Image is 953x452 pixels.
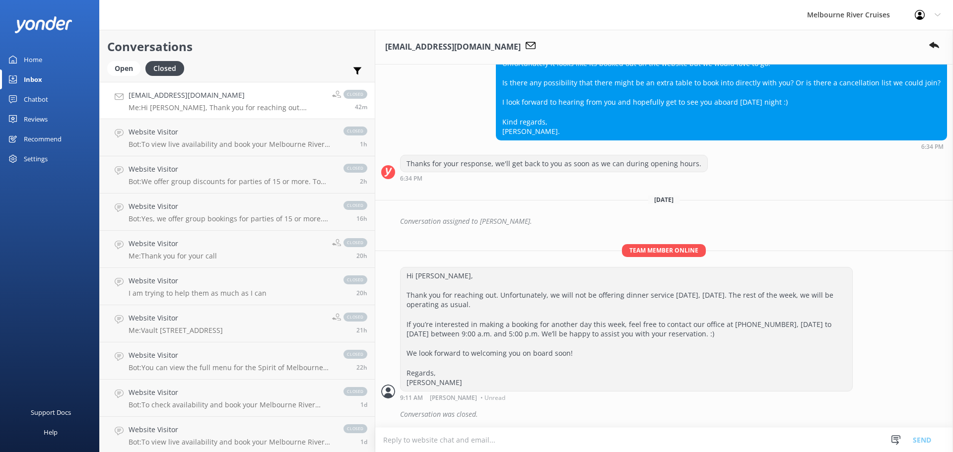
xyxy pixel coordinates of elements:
div: 09:11am 14-Aug-2025 (UTC +10:00) Australia/Sydney [400,394,853,401]
span: closed [343,424,367,433]
p: Bot: To check availability and book your Melbourne River Cruise experience, please visit [URL][DO... [129,400,334,409]
a: Closed [145,63,189,73]
span: 11:28pm 12-Aug-2025 (UTC +10:00) Australia/Sydney [360,438,367,446]
h4: Website Visitor [129,313,223,323]
div: Recommend [24,129,62,149]
p: Bot: You can view the full menu for the Spirit of Melbourne Lunch Cruise, which includes gluten-f... [129,363,334,372]
span: closed [343,313,367,322]
h4: Website Visitor [129,201,334,212]
span: closed [343,350,367,359]
span: closed [343,238,367,247]
div: Hi [PERSON_NAME], Thank you for reaching out. Unfortunately, we will not be offering dinner servi... [401,267,852,391]
a: Website VisitorBot:You can view the full menu for the Spirit of Melbourne Lunch Cruise, which inc... [100,342,375,380]
div: Inbox [24,69,42,89]
p: Me: Hi [PERSON_NAME], Thank you for reaching out. Unfortunately, we will not be offering dinner s... [129,103,325,112]
span: 09:11am 14-Aug-2025 (UTC +10:00) Australia/Sydney [355,103,367,111]
div: Help [44,422,58,442]
div: 06:34pm 13-Aug-2025 (UTC +10:00) Australia/Sydney [496,143,947,150]
h4: [EMAIL_ADDRESS][DOMAIN_NAME] [129,90,325,101]
a: Website VisitorI am trying to help them as much as I canclosed20h [100,268,375,305]
a: [EMAIL_ADDRESS][DOMAIN_NAME]Me:Hi [PERSON_NAME], Thank you for reaching out. Unfortunately, we wi... [100,82,375,119]
span: 01:18pm 13-Aug-2025 (UTC +10:00) Australia/Sydney [356,252,367,260]
div: Thanks for your response, we'll get back to you as soon as we can during opening hours. [401,155,707,172]
span: 11:27am 13-Aug-2025 (UTC +10:00) Australia/Sydney [356,363,367,372]
div: Conversation assigned to [PERSON_NAME]. [400,213,947,230]
a: Website VisitorMe:Vault [STREET_ADDRESS]closed21h [100,305,375,342]
h4: Website Visitor [129,238,217,249]
a: Open [107,63,145,73]
div: 06:34pm 13-Aug-2025 (UTC +10:00) Australia/Sydney [400,175,708,182]
p: Me: Vault [STREET_ADDRESS] [129,326,223,335]
span: closed [343,387,367,396]
span: 05:41pm 13-Aug-2025 (UTC +10:00) Australia/Sydney [356,214,367,223]
div: Open [107,61,140,76]
strong: 6:34 PM [921,144,944,150]
h4: Website Visitor [129,164,334,175]
p: Me: Thank you for your call [129,252,217,260]
span: closed [343,275,367,284]
a: Website VisitorBot:To check availability and book your Melbourne River Cruise experience, please ... [100,380,375,417]
span: closed [343,201,367,210]
div: 2025-08-13T22:41:24.000 [381,213,947,230]
a: Website VisitorBot:We offer group discounts for parties of 15 or more. To check current fares and... [100,156,375,194]
div: Home [24,50,42,69]
strong: 6:34 PM [400,176,422,182]
span: • Unread [480,395,505,401]
div: Conversation was closed. [400,406,947,423]
p: Bot: To view live availability and book your Melbourne River Cruise experience, please visit: [UR... [129,438,334,447]
a: Website VisitorMe:Thank you for your callclosed20h [100,231,375,268]
div: Reviews [24,109,48,129]
p: Bot: Yes, we offer group bookings for parties of 15 or more. For more information, please visit [... [129,214,334,223]
p: I am trying to help them as much as I can [129,289,267,298]
a: Website VisitorBot:Yes, we offer group bookings for parties of 15 or more. For more information, ... [100,194,375,231]
span: Team member online [622,244,706,257]
h4: Website Visitor [129,424,334,435]
h2: Conversations [107,37,367,56]
div: Chatbot [24,89,48,109]
span: 01:11pm 13-Aug-2025 (UTC +10:00) Australia/Sydney [356,289,367,297]
span: closed [343,164,367,173]
span: [PERSON_NAME] [430,395,477,401]
h4: Website Visitor [129,350,334,361]
div: 2025-08-13T23:11:07.726 [381,406,947,423]
p: Bot: To view live availability and book your Melbourne River Cruise experience, please visit: [UR... [129,140,334,149]
strong: 9:11 AM [400,395,423,401]
span: 12:38pm 13-Aug-2025 (UTC +10:00) Australia/Sydney [356,326,367,334]
a: Website VisitorBot:To view live availability and book your Melbourne River Cruise experience, ple... [100,119,375,156]
span: closed [343,127,367,135]
div: Closed [145,61,184,76]
h4: Website Visitor [129,127,334,137]
h4: Website Visitor [129,275,267,286]
span: 07:47am 14-Aug-2025 (UTC +10:00) Australia/Sydney [360,177,367,186]
span: closed [343,90,367,99]
span: [DATE] [648,195,680,204]
p: Bot: We offer group discounts for parties of 15 or more. To check current fares and eligibility, ... [129,177,334,186]
div: Submitted: [PERSON_NAME] Hi all, I am email as I was hoping to book the dinner cruise for [DATE] ... [496,6,947,140]
h4: Website Visitor [129,387,334,398]
img: yonder-white-logo.png [15,16,72,33]
div: Support Docs [31,402,71,422]
span: 08:26am 14-Aug-2025 (UTC +10:00) Australia/Sydney [360,140,367,148]
span: 09:08am 13-Aug-2025 (UTC +10:00) Australia/Sydney [360,400,367,409]
h3: [EMAIL_ADDRESS][DOMAIN_NAME] [385,41,521,54]
div: Settings [24,149,48,169]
